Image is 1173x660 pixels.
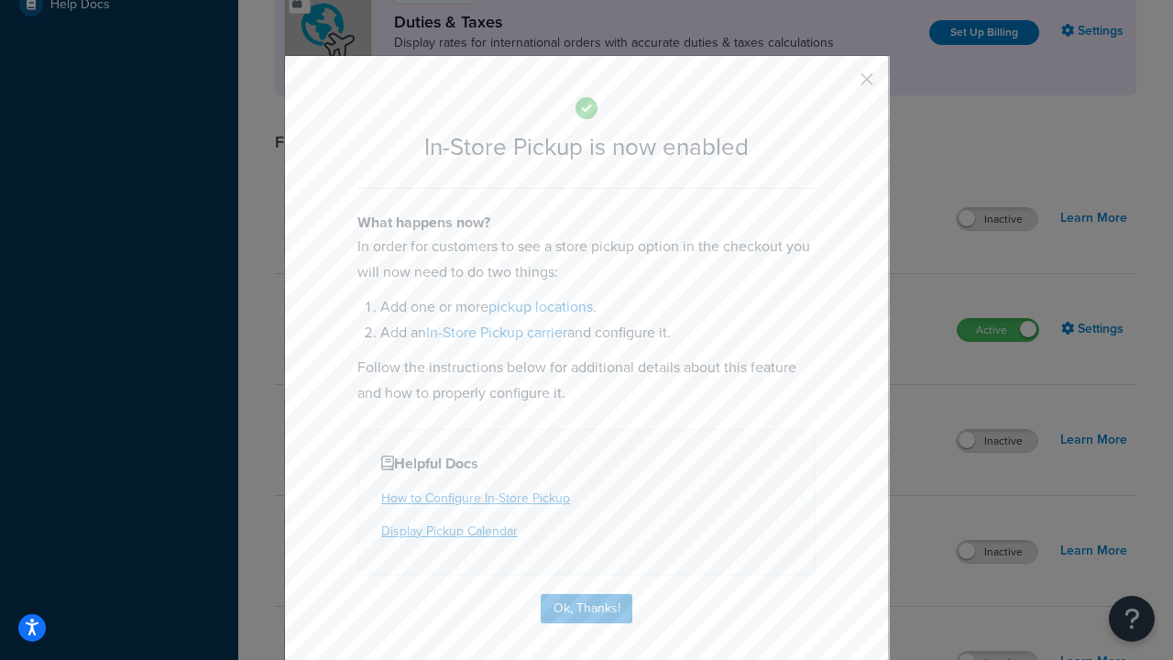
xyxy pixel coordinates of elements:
h4: What happens now? [357,212,816,234]
a: pickup locations [488,296,593,317]
a: How to Configure In-Store Pickup [381,489,570,508]
li: Add an and configure it. [380,320,816,346]
li: Add one or more . [380,294,816,320]
a: Display Pickup Calendar [381,522,518,541]
h4: Helpful Docs [381,453,792,475]
h2: In-Store Pickup is now enabled [357,134,816,160]
p: Follow the instructions below for additional details about this feature and how to properly confi... [357,355,816,406]
p: In order for customers to see a store pickup option in the checkout you will now need to do two t... [357,234,816,285]
button: Ok, Thanks! [541,594,632,623]
a: In-Store Pickup carrier [426,322,567,343]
